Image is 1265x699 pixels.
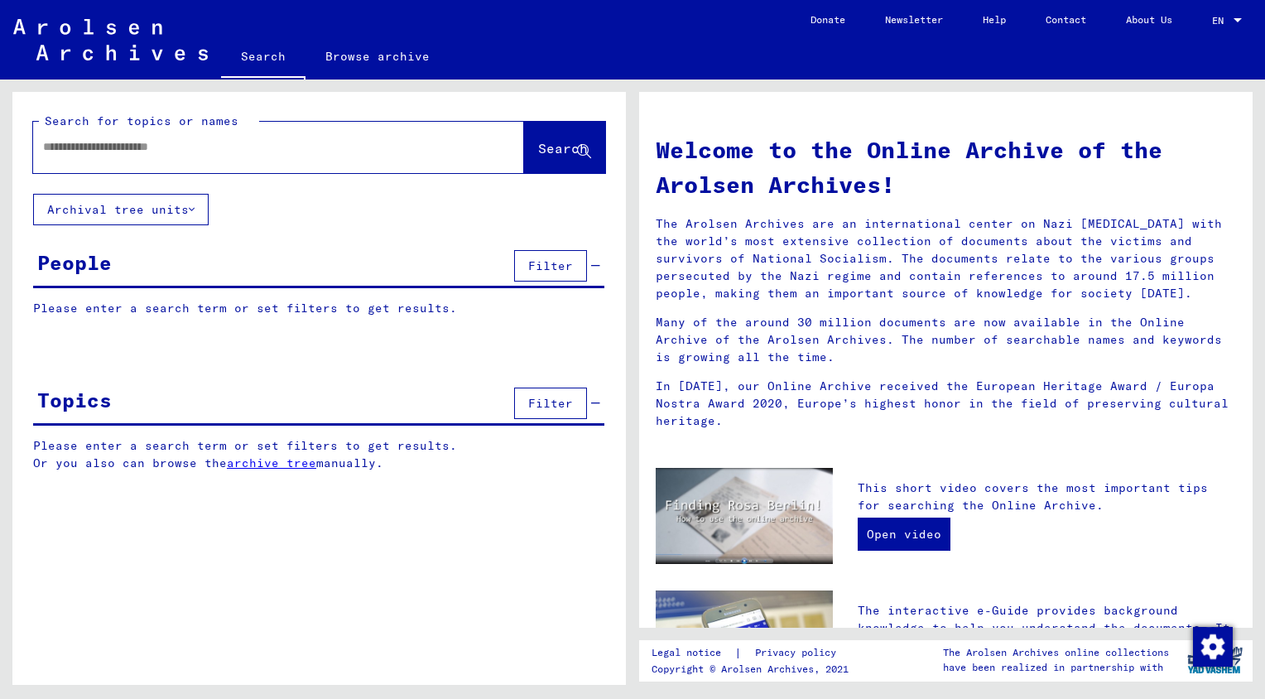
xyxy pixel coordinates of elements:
[742,644,856,662] a: Privacy policy
[514,250,587,282] button: Filter
[943,660,1169,675] p: have been realized in partnership with
[33,300,604,317] p: Please enter a search term or set filters to get results.
[33,194,209,225] button: Archival tree units
[13,19,208,60] img: Arolsen_neg.svg
[656,133,1236,202] h1: Welcome to the Online Archive of the Arolsen Archives!
[524,122,605,173] button: Search
[528,258,573,273] span: Filter
[656,215,1236,302] p: The Arolsen Archives are an international center on Nazi [MEDICAL_DATA] with the world’s most ext...
[1192,626,1232,666] div: Change consent
[656,378,1236,430] p: In [DATE], our Online Archive received the European Heritage Award / Europa Nostra Award 2020, Eu...
[1184,639,1246,681] img: yv_logo.png
[656,314,1236,366] p: Many of the around 30 million documents are now available in the Online Archive of the Arolsen Ar...
[1212,15,1230,27] span: EN
[221,36,305,80] a: Search
[33,437,605,472] p: Please enter a search term or set filters to get results. Or you also can browse the manually.
[858,602,1236,689] p: The interactive e-Guide provides background knowledge to help you understand the documents. It in...
[652,644,856,662] div: |
[858,518,950,551] a: Open video
[37,248,112,277] div: People
[858,480,1236,514] p: This short video covers the most important tips for searching the Online Archive.
[45,113,238,128] mat-label: Search for topics or names
[305,36,450,76] a: Browse archive
[943,645,1169,660] p: The Arolsen Archives online collections
[37,385,112,415] div: Topics
[652,644,734,662] a: Legal notice
[528,396,573,411] span: Filter
[514,388,587,419] button: Filter
[656,468,833,564] img: video.jpg
[1193,627,1233,667] img: Change consent
[538,140,588,157] span: Search
[652,662,856,677] p: Copyright © Arolsen Archives, 2021
[227,456,316,470] a: archive tree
